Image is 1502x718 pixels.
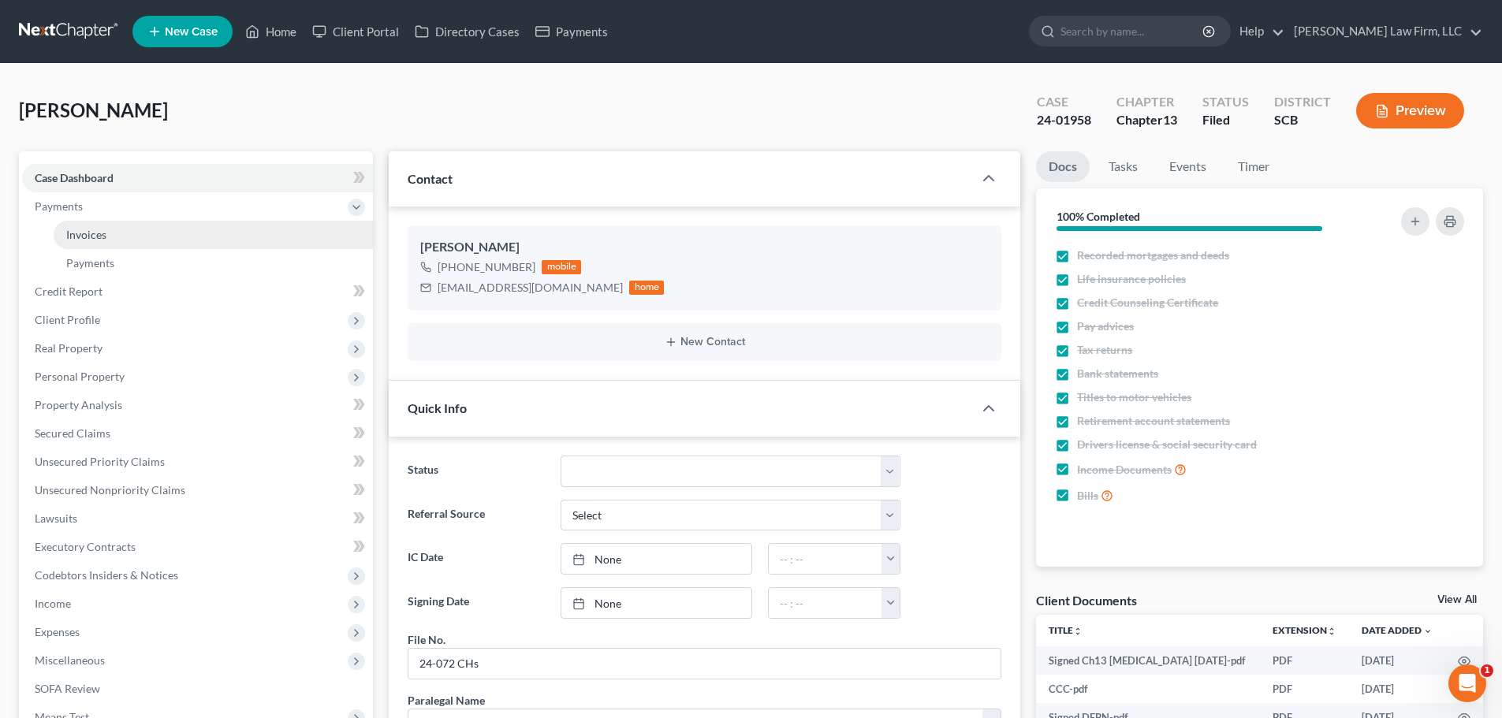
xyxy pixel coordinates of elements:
[400,500,552,531] label: Referral Source
[22,476,373,504] a: Unsecured Nonpriority Claims
[1116,93,1177,111] div: Chapter
[1057,210,1140,223] strong: 100% Completed
[400,543,552,575] label: IC Date
[19,99,168,121] span: [PERSON_NAME]
[1036,646,1260,675] td: Signed Ch13 [MEDICAL_DATA] [DATE]-pdf
[1274,93,1331,111] div: District
[1060,17,1205,46] input: Search by name...
[66,228,106,241] span: Invoices
[35,653,105,667] span: Miscellaneous
[1273,624,1336,636] a: Extensionunfold_more
[22,391,373,419] a: Property Analysis
[1260,646,1349,675] td: PDF
[1077,247,1229,263] span: Recorded mortgages and deeds
[22,164,373,192] a: Case Dashboard
[35,483,185,497] span: Unsecured Nonpriority Claims
[35,398,122,411] span: Property Analysis
[1356,93,1464,128] button: Preview
[1077,389,1191,405] span: Titles to motor vehicles
[35,682,100,695] span: SOFA Review
[35,370,125,383] span: Personal Property
[35,285,102,298] span: Credit Report
[35,455,165,468] span: Unsecured Priority Claims
[1036,151,1090,182] a: Docs
[420,238,989,257] div: [PERSON_NAME]
[438,259,535,275] div: [PHONE_NUMBER]
[22,675,373,703] a: SOFA Review
[1077,413,1230,429] span: Retirement account statements
[1036,675,1260,703] td: CCC-pdf
[1077,342,1132,358] span: Tax returns
[1274,111,1331,129] div: SCB
[1437,594,1477,605] a: View All
[1077,318,1134,334] span: Pay advices
[1037,93,1091,111] div: Case
[408,649,1001,679] input: --
[420,336,989,348] button: New Contact
[35,597,71,610] span: Income
[165,26,218,38] span: New Case
[35,171,114,184] span: Case Dashboard
[561,588,751,618] a: None
[1116,111,1177,129] div: Chapter
[769,544,882,574] input: -- : --
[408,692,485,709] div: Paralegal Name
[35,199,83,213] span: Payments
[66,256,114,270] span: Payments
[400,456,552,487] label: Status
[1163,112,1177,127] span: 13
[1096,151,1150,182] a: Tasks
[1327,627,1336,636] i: unfold_more
[1036,592,1137,608] div: Client Documents
[35,313,100,326] span: Client Profile
[22,448,373,476] a: Unsecured Priority Claims
[1037,111,1091,129] div: 24-01958
[527,17,616,46] a: Payments
[22,277,373,306] a: Credit Report
[35,341,102,355] span: Real Property
[1077,437,1257,452] span: Drivers license & social security card
[1349,675,1445,703] td: [DATE]
[35,625,80,638] span: Expenses
[54,221,373,249] a: Invoices
[1077,295,1218,311] span: Credit Counseling Certificate
[408,631,445,648] div: File No.
[769,588,882,618] input: -- : --
[1157,151,1219,182] a: Events
[22,504,373,533] a: Lawsuits
[35,540,136,553] span: Executory Contracts
[629,281,664,295] div: home
[542,260,581,274] div: mobile
[408,171,453,186] span: Contact
[35,426,110,440] span: Secured Claims
[35,512,77,525] span: Lawsuits
[1349,646,1445,675] td: [DATE]
[1260,675,1349,703] td: PDF
[1202,111,1249,129] div: Filed
[561,544,751,574] a: None
[1073,627,1083,636] i: unfold_more
[407,17,527,46] a: Directory Cases
[1049,624,1083,636] a: Titleunfold_more
[1286,17,1482,46] a: [PERSON_NAME] Law Firm, LLC
[1448,664,1486,702] iframe: Intercom live chat
[54,249,373,277] a: Payments
[22,533,373,561] a: Executory Contracts
[408,400,467,415] span: Quick Info
[1077,271,1186,287] span: Life insurance policies
[1232,17,1284,46] a: Help
[237,17,304,46] a: Home
[1362,624,1433,636] a: Date Added expand_more
[1077,488,1098,504] span: Bills
[1225,151,1282,182] a: Timer
[1077,462,1172,478] span: Income Documents
[1077,366,1158,381] span: Bank statements
[1423,627,1433,636] i: expand_more
[35,568,178,582] span: Codebtors Insiders & Notices
[304,17,407,46] a: Client Portal
[1202,93,1249,111] div: Status
[1481,664,1493,677] span: 1
[400,587,552,619] label: Signing Date
[22,419,373,448] a: Secured Claims
[438,280,623,296] div: [EMAIL_ADDRESS][DOMAIN_NAME]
